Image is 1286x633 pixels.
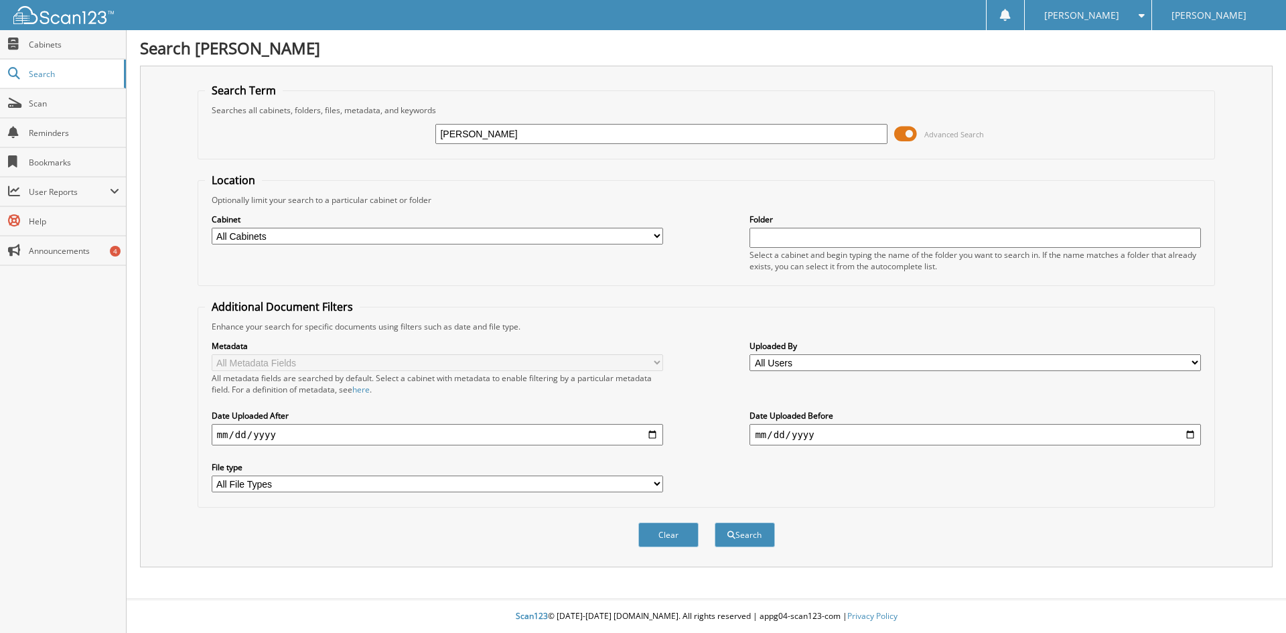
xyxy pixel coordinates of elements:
[516,610,548,622] span: Scan123
[749,340,1201,352] label: Uploaded By
[212,410,663,421] label: Date Uploaded After
[715,522,775,547] button: Search
[212,340,663,352] label: Metadata
[29,157,119,168] span: Bookmarks
[847,610,898,622] a: Privacy Policy
[212,424,663,445] input: start
[1044,11,1119,19] span: [PERSON_NAME]
[29,216,119,227] span: Help
[13,6,114,24] img: scan123-logo-white.svg
[29,245,119,257] span: Announcements
[212,372,663,395] div: All metadata fields are searched by default. Select a cabinet with metadata to enable filtering b...
[29,68,117,80] span: Search
[205,321,1208,332] div: Enhance your search for specific documents using filters such as date and file type.
[205,104,1208,116] div: Searches all cabinets, folders, files, metadata, and keywords
[29,186,110,198] span: User Reports
[205,173,262,188] legend: Location
[205,299,360,314] legend: Additional Document Filters
[205,83,283,98] legend: Search Term
[29,39,119,50] span: Cabinets
[638,522,699,547] button: Clear
[1219,569,1286,633] iframe: Chat Widget
[352,384,370,395] a: here
[749,214,1201,225] label: Folder
[29,127,119,139] span: Reminders
[140,37,1273,59] h1: Search [PERSON_NAME]
[1171,11,1246,19] span: [PERSON_NAME]
[749,249,1201,272] div: Select a cabinet and begin typing the name of the folder you want to search in. If the name match...
[212,462,663,473] label: File type
[127,600,1286,633] div: © [DATE]-[DATE] [DOMAIN_NAME]. All rights reserved | appg04-scan123-com |
[749,424,1201,445] input: end
[110,246,121,257] div: 4
[205,194,1208,206] div: Optionally limit your search to a particular cabinet or folder
[29,98,119,109] span: Scan
[212,214,663,225] label: Cabinet
[924,129,984,139] span: Advanced Search
[749,410,1201,421] label: Date Uploaded Before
